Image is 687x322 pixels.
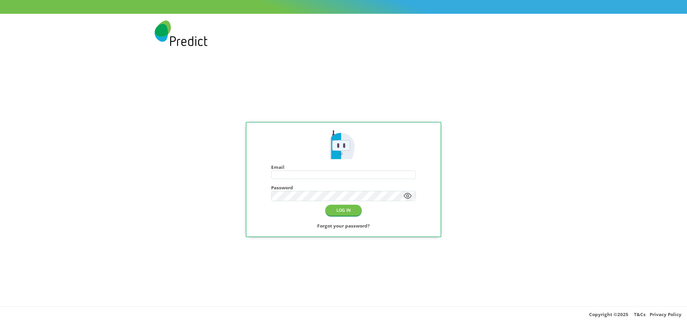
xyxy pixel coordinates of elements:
img: Predict Mobile [327,129,360,161]
a: T&Cs [634,311,646,317]
a: Forgot your password? [317,221,370,230]
img: Predict Mobile [155,20,207,46]
a: Privacy Policy [650,311,681,317]
h4: Email [271,164,416,170]
button: LOG IN [325,205,362,215]
h4: Password [271,185,416,190]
